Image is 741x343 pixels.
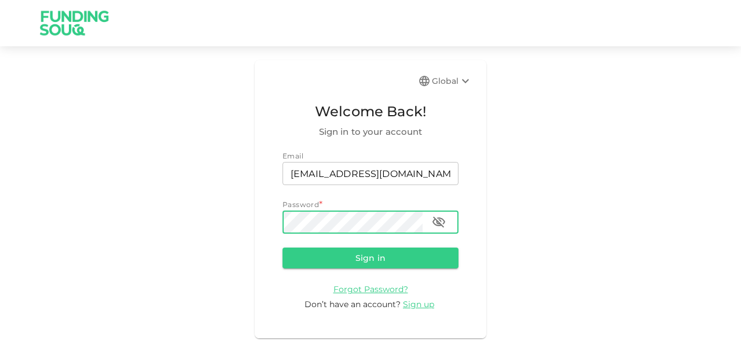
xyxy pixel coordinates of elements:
[283,200,319,209] span: Password
[283,162,458,185] input: email
[283,211,423,234] input: password
[403,299,434,309] span: Sign up
[305,299,401,309] span: Don’t have an account?
[333,283,408,294] a: Forgot Password?
[333,284,408,294] span: Forgot Password?
[283,101,458,123] span: Welcome Back!
[432,74,472,88] div: Global
[283,248,458,268] button: Sign in
[283,125,458,139] span: Sign in to your account
[283,152,303,160] span: Email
